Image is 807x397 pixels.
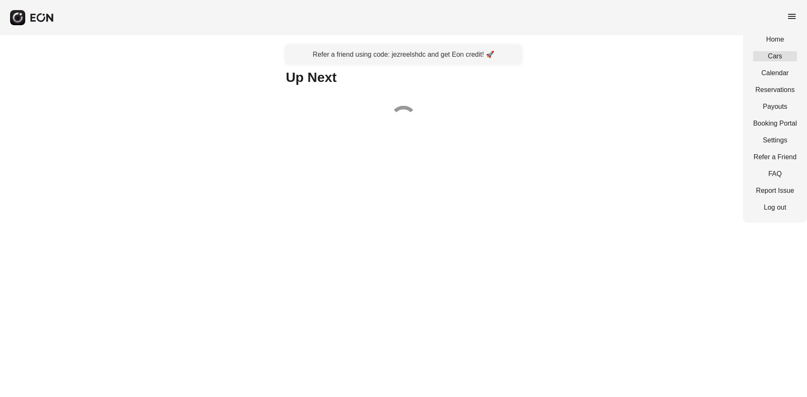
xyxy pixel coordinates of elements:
[286,45,521,64] a: Refer a friend using code: jezreelshdc and get Eon credit! 🚀
[753,68,797,78] a: Calendar
[753,51,797,61] a: Cars
[753,34,797,45] a: Home
[753,85,797,95] a: Reservations
[753,152,797,162] a: Refer a Friend
[753,118,797,129] a: Booking Portal
[753,169,797,179] a: FAQ
[753,202,797,213] a: Log out
[787,11,797,21] span: menu
[753,102,797,112] a: Payouts
[753,135,797,145] a: Settings
[286,72,521,82] h1: Up Next
[753,186,797,196] a: Report Issue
